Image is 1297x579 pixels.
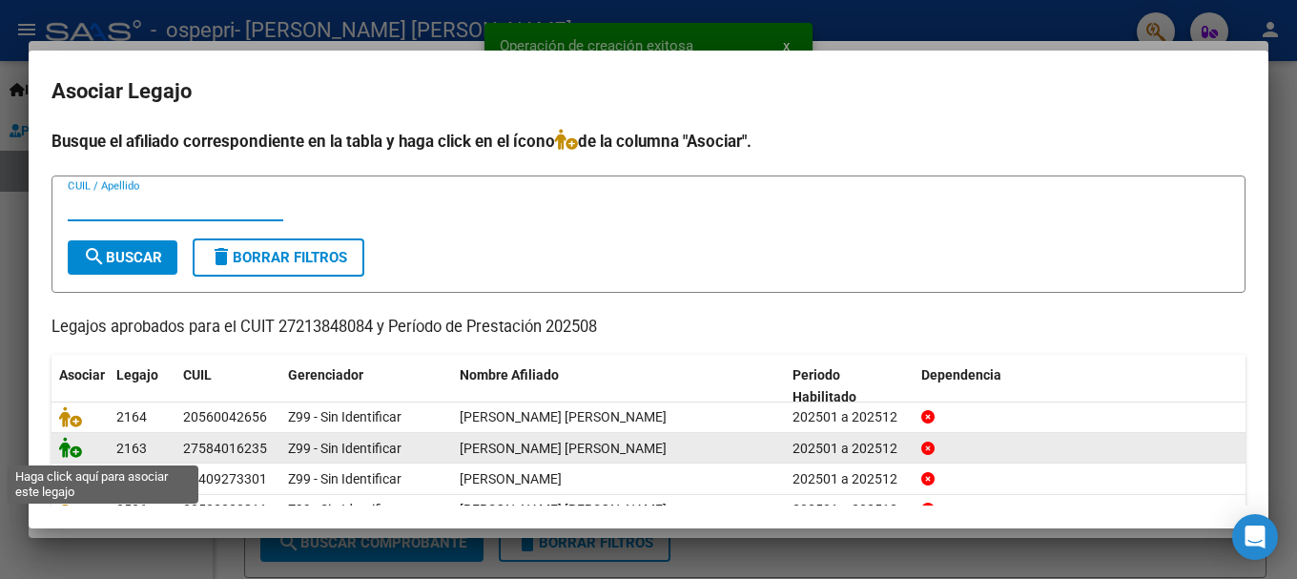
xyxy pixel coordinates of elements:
div: 20560042656 [183,406,267,428]
span: MONTESINO TOMAS JAVIER [460,471,562,486]
span: Z99 - Sin Identificar [288,441,401,456]
span: 2164 [116,409,147,424]
span: Z99 - Sin Identificar [288,471,401,486]
span: Dependencia [921,367,1001,383]
span: Z99 - Sin Identificar [288,409,401,424]
mat-icon: delete [210,245,233,268]
datatable-header-cell: CUIL [175,355,280,418]
button: Buscar [68,240,177,275]
div: Open Intercom Messenger [1232,514,1278,560]
span: 2163 [116,441,147,456]
datatable-header-cell: Legajo [109,355,175,418]
span: ZAMBRANO GUEVARA MERLINA ELOISA [460,441,667,456]
span: Z99 - Sin Identificar [288,502,401,517]
span: Buscar [83,249,162,266]
h4: Busque el afiliado correspondiente en la tabla y haga click en el ícono de la columna "Asociar". [51,129,1246,154]
div: 202501 a 202512 [793,499,906,521]
datatable-header-cell: Gerenciador [280,355,452,418]
mat-icon: search [83,245,106,268]
span: ALBORNOZ MUÑOZ TEO JOSE JULIAN [460,502,667,517]
span: CUIL [183,367,212,383]
div: 202501 a 202512 [793,406,906,428]
datatable-header-cell: Asociar [51,355,109,418]
button: Borrar Filtros [193,238,364,277]
div: 27584016235 [183,438,267,460]
div: 20409273301 [183,468,267,490]
span: 2526 [116,502,147,517]
datatable-header-cell: Dependencia [914,355,1246,418]
h2: Asociar Legajo [51,73,1246,110]
p: Legajos aprobados para el CUIT 27213848084 y Período de Prestación 202508 [51,316,1246,340]
span: Borrar Filtros [210,249,347,266]
div: 202501 a 202512 [793,468,906,490]
span: ZAMBRANO GUEVARA ORIEL GENNARO [460,409,667,424]
span: Nombre Afiliado [460,367,559,383]
div: 202501 a 202512 [793,438,906,460]
span: Periodo Habilitado [793,367,856,404]
span: Legajo [116,367,158,383]
datatable-header-cell: Periodo Habilitado [785,355,914,418]
span: Gerenciador [288,367,363,383]
datatable-header-cell: Nombre Afiliado [452,355,785,418]
span: 2665 [116,471,147,486]
span: Asociar [59,367,105,383]
div: 20523220811 [183,499,267,521]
